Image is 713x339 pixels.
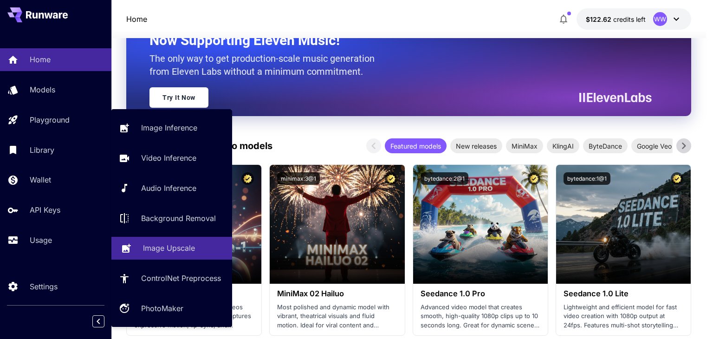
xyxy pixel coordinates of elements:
[30,84,55,95] p: Models
[547,141,579,151] span: KlingAI
[30,235,52,246] p: Usage
[149,32,645,49] h2: Now Supporting Eleven Music!
[241,172,254,185] button: Certified Model – Vetted for best performance and includes a commercial license.
[586,15,613,23] span: $122.62
[385,141,447,151] span: Featured models
[149,87,208,108] a: Try It Now
[421,172,468,185] button: bytedance:2@1
[564,172,610,185] button: bytedance:1@1
[111,177,232,200] a: Audio Inference
[141,122,197,133] p: Image Inference
[111,267,232,290] a: ControlNet Preprocess
[126,13,147,25] p: Home
[586,14,646,24] div: $122.61842
[30,174,51,185] p: Wallet
[277,172,320,185] button: minimax:3@1
[631,141,677,151] span: Google Veo
[277,303,397,330] p: Most polished and dynamic model with vibrant, theatrical visuals and fluid motion. Ideal for vira...
[613,15,646,23] span: credits left
[141,213,216,224] p: Background Removal
[141,303,183,314] p: PhotoMaker
[450,141,502,151] span: New releases
[421,289,540,298] h3: Seedance 1.0 Pro
[99,313,111,330] div: Collapse sidebar
[111,147,232,169] a: Video Inference
[577,8,691,30] button: $122.61842
[111,297,232,320] a: PhotoMaker
[528,172,540,185] button: Certified Model – Vetted for best performance and includes a commercial license.
[270,165,404,284] img: alt
[143,242,195,254] p: Image Upscale
[30,144,54,156] p: Library
[141,183,196,194] p: Audio Inference
[111,237,232,260] a: Image Upscale
[556,165,691,284] img: alt
[385,172,397,185] button: Certified Model – Vetted for best performance and includes a commercial license.
[30,204,60,215] p: API Keys
[92,315,104,327] button: Collapse sidebar
[30,114,70,125] p: Playground
[141,152,196,163] p: Video Inference
[564,303,683,330] p: Lightweight and efficient model for fast video creation with 1080p output at 24fps. Features mult...
[506,141,543,151] span: MiniMax
[111,117,232,139] a: Image Inference
[653,12,667,26] div: WW
[277,289,397,298] h3: MiniMax 02 Hailuo
[30,281,58,292] p: Settings
[583,141,628,151] span: ByteDance
[413,165,548,284] img: alt
[149,52,382,78] p: The only way to get production-scale music generation from Eleven Labs without a minimum commitment.
[564,289,683,298] h3: Seedance 1.0 Lite
[671,172,683,185] button: Certified Model – Vetted for best performance and includes a commercial license.
[126,13,147,25] nav: breadcrumb
[30,54,51,65] p: Home
[141,273,221,284] p: ControlNet Preprocess
[111,207,232,229] a: Background Removal
[421,303,540,330] p: Advanced video model that creates smooth, high-quality 1080p clips up to 10 seconds long. Great f...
